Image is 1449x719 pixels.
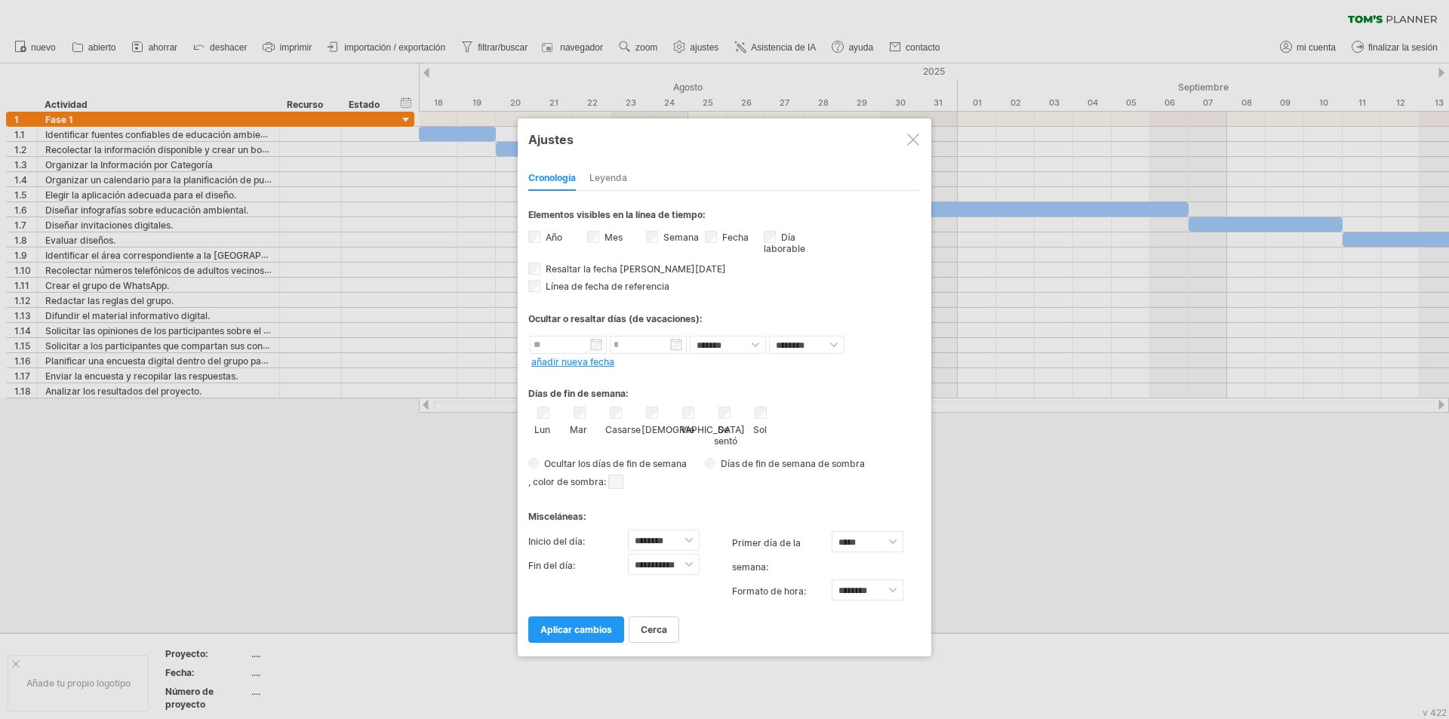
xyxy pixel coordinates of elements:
font: Mes [605,232,623,243]
font: Semana [663,232,699,243]
font: Ocultar los días de fin de semana [544,458,687,469]
span: Haga clic aquí para cambiar el color de la sombra [608,475,623,489]
font: Casarse [605,424,641,435]
font: Días de fin de semana: [528,388,629,399]
font: Línea de fecha de referencia [546,281,669,292]
font: Cronología [528,172,576,183]
a: cerca [629,616,679,643]
font: Lun [534,424,550,435]
font: aplicar cambios [540,624,612,635]
font: Leyenda [589,172,627,183]
font: Fin del día: [528,560,575,571]
font: Ocultar o resaltar días (de vacaciones): [528,313,703,324]
font: cerca [641,624,667,635]
font: Año [546,232,562,243]
a: añadir nueva fecha [531,356,614,367]
font: Fecha [722,232,749,243]
font: Se sentó [714,424,737,447]
font: Días de fin de semana de sombra [721,458,865,469]
font: Elementos visibles en la línea de tiempo: [528,209,706,220]
font: Resaltar la fecha [PERSON_NAME][DATE] [546,263,726,275]
font: [DEMOGRAPHIC_DATA] [641,424,745,435]
font: Mar [570,424,587,435]
a: aplicar cambios [528,616,624,643]
font: Formato de hora: [732,585,806,597]
font: Ajustes [528,132,574,147]
font: , color de sombra: [528,476,606,487]
font: Inicio del día: [528,536,585,547]
font: Misceláneas: [528,511,586,522]
font: Día laborable [764,232,805,254]
font: primer día de la semana: [732,537,801,573]
font: Sol [753,424,767,435]
font: Vie [681,424,694,435]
